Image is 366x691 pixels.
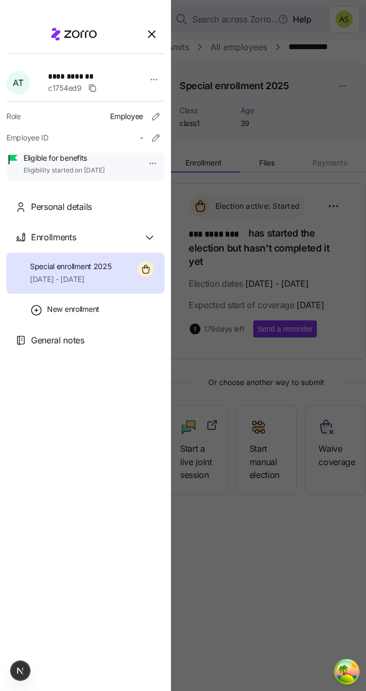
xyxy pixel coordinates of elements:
span: Enrollments [31,231,76,244]
span: Eligible for benefits [24,153,105,163]
span: Personal details [31,200,92,214]
span: General notes [31,334,84,347]
button: Open Tanstack query devtools [336,661,357,682]
span: Special enrollment 2025 [30,261,112,272]
span: [DATE] - [DATE] [30,274,112,285]
span: A T [13,78,23,87]
span: New enrollment [47,304,99,315]
span: - [140,132,143,143]
span: Employee ID [6,132,49,143]
span: Role [6,111,21,122]
span: Employee [110,111,143,122]
span: c1754ed9 [48,83,82,93]
span: Eligibility started on [DATE] [24,166,105,175]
